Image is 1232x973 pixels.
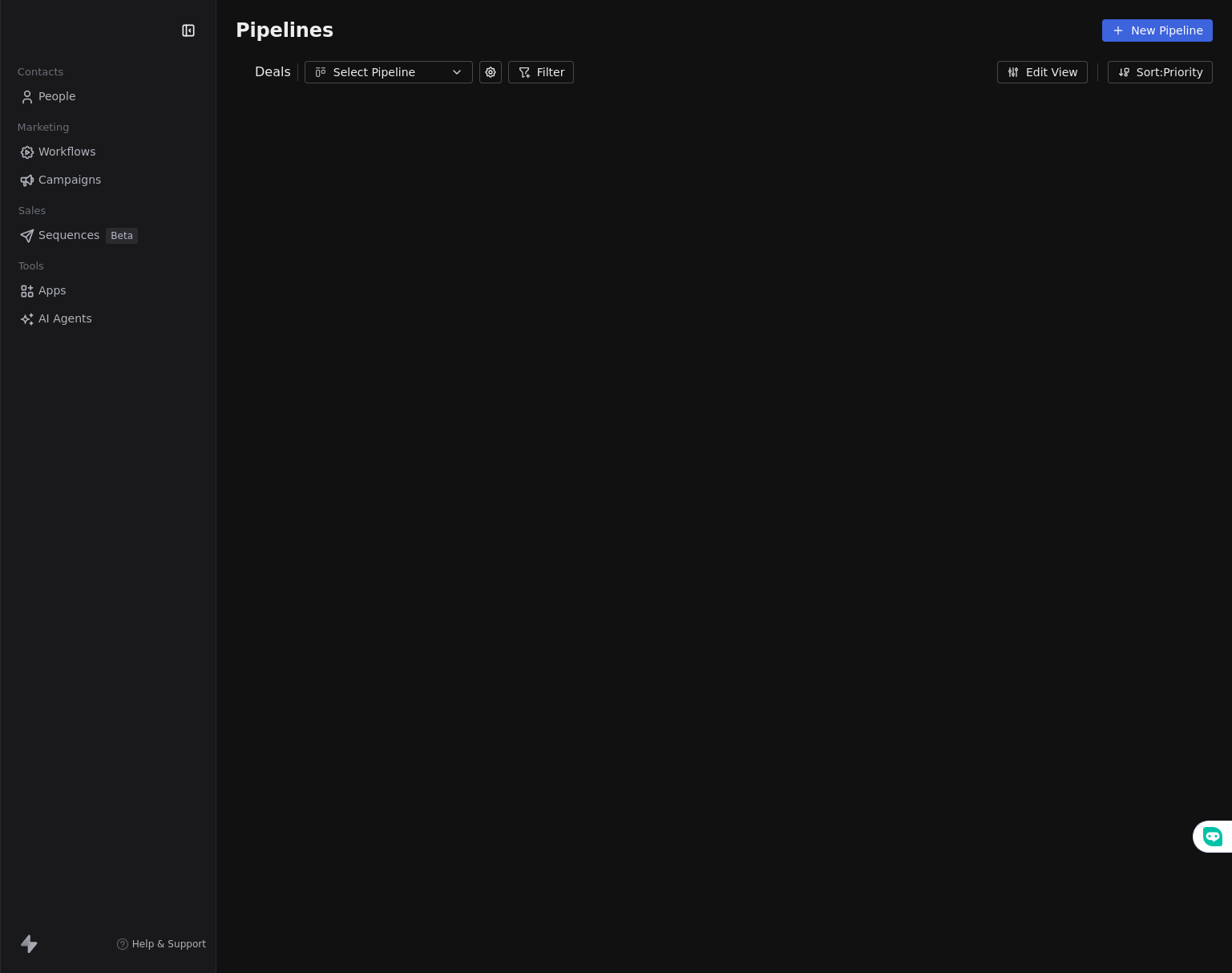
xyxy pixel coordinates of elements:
span: Marketing [10,116,76,140]
a: Workflows [13,139,203,165]
div: Select Pipeline [333,64,444,81]
span: Tools [11,254,50,278]
a: SequencesBeta [13,222,203,249]
span: Campaigns [38,172,101,189]
button: New Pipeline [1102,19,1213,42]
a: Campaigns [13,167,203,193]
span: AI Agents [38,310,92,327]
a: People [13,83,203,110]
span: Sales [11,199,53,223]
span: Deals [255,63,291,82]
button: Sort: Priority [1108,61,1213,83]
span: Pipelines [236,19,333,42]
a: AI Agents [13,306,203,332]
span: Workflows [38,144,96,160]
a: Help & Support [116,938,206,951]
span: Contacts [10,60,71,84]
span: Apps [38,282,67,299]
a: Apps [13,278,203,304]
span: People [38,88,76,105]
span: Help & Support [132,938,206,951]
button: Filter [508,61,575,83]
span: Sequences [38,227,99,244]
span: Beta [106,228,138,244]
button: Edit View [997,61,1088,83]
